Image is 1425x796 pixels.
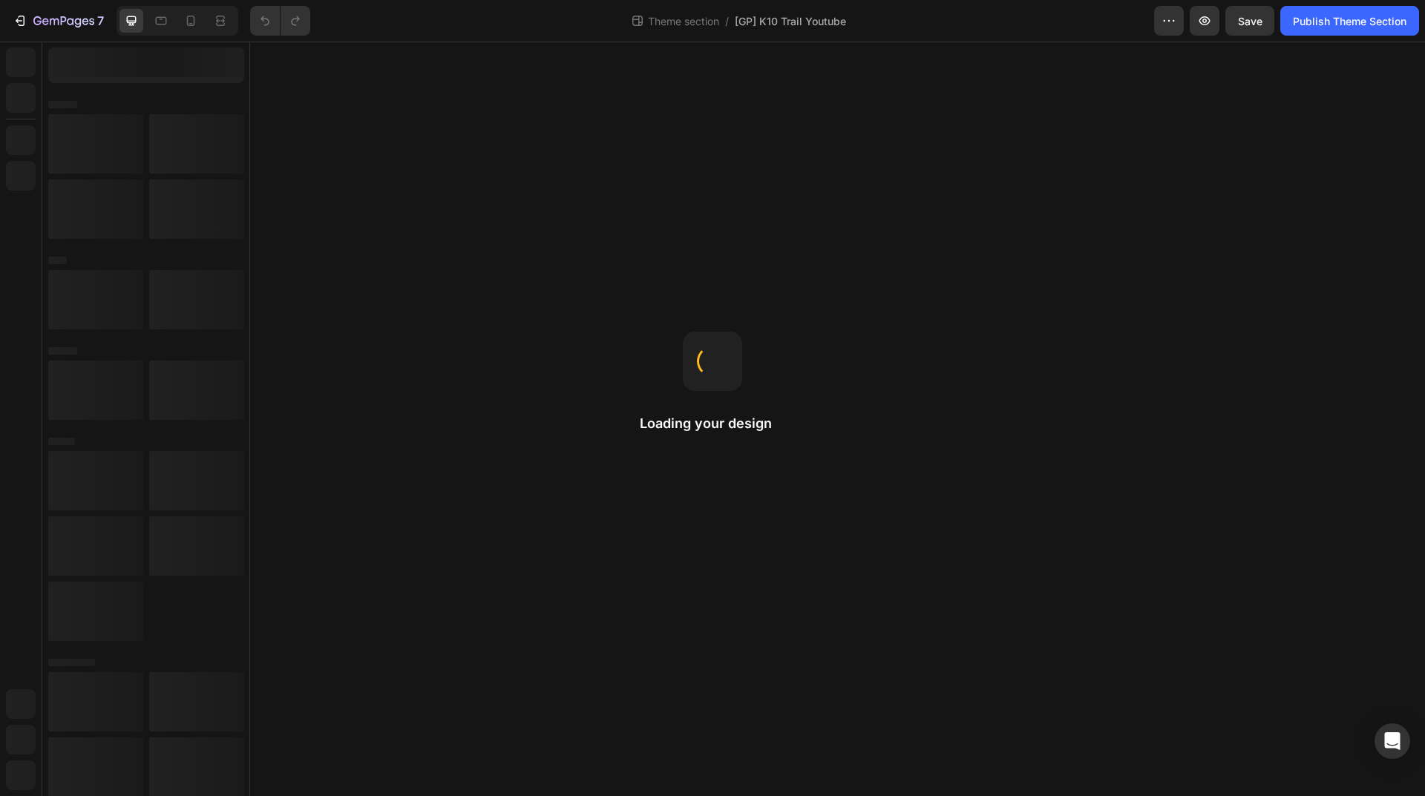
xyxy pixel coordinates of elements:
[1225,6,1274,36] button: Save
[1293,13,1406,29] div: Publish Theme Section
[645,13,722,29] span: Theme section
[97,12,104,30] p: 7
[6,6,111,36] button: 7
[250,6,310,36] div: Undo/Redo
[640,415,785,432] h2: Loading your design
[1238,15,1262,27] span: Save
[725,13,729,29] span: /
[735,13,846,29] span: [GP] K10 Trail Youtube
[1280,6,1419,36] button: Publish Theme Section
[1375,723,1410,759] div: Open Intercom Messenger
